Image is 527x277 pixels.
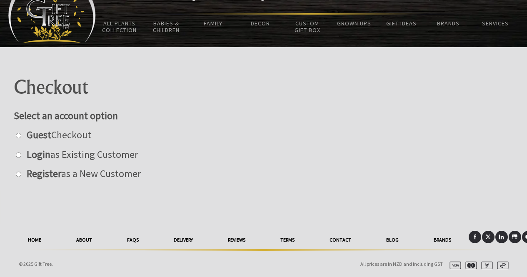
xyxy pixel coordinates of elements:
[10,231,59,249] a: HOME
[284,15,331,39] a: Custom Gift Box
[495,231,508,243] a: LinkedIn
[156,231,210,249] a: delivery
[462,262,477,269] img: mastercard.svg
[482,231,495,243] a: X (Twitter)
[446,262,461,269] img: visa.svg
[143,15,190,39] a: Babies & Children
[416,231,469,249] a: Brands
[425,15,472,32] a: Brands
[19,261,53,267] span: © 2025 Gift Tree.
[472,15,519,32] a: Services
[110,231,156,249] a: FAQs
[22,148,138,161] label: as Existing Customer
[263,231,312,249] a: Terms
[27,128,51,141] strong: Guest
[210,231,263,249] a: reviews
[22,128,91,141] label: Checkout
[469,231,481,243] a: Facebook
[312,231,369,249] a: Contact
[369,231,416,249] a: Blog
[27,148,50,161] strong: Login
[27,167,61,180] strong: Register
[14,77,514,97] h1: Checkout
[190,15,237,32] a: Family
[478,262,493,269] img: paypal.svg
[331,15,378,32] a: Grown Ups
[96,15,143,39] a: All Plants Collection
[14,109,118,122] strong: Select an account option
[59,231,110,249] a: About
[378,15,425,32] a: Gift Ideas
[237,15,284,32] a: Decor
[494,262,509,269] img: afterpay.svg
[360,261,444,267] span: All prices are in NZD and including GST.
[22,167,141,180] label: as a New Customer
